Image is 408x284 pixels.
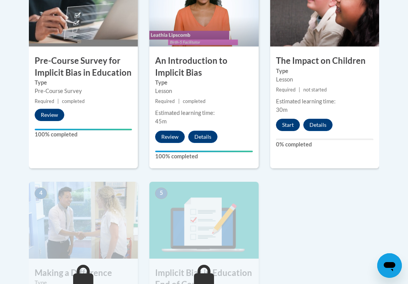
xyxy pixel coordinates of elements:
[276,75,373,84] div: Lesson
[276,119,300,131] button: Start
[35,129,132,130] div: Your progress
[35,87,132,95] div: Pre-Course Survey
[178,98,180,104] span: |
[155,98,175,104] span: Required
[276,140,373,149] label: 0% completed
[29,55,138,79] h3: Pre-Course Survey for Implicit Bias in Education
[149,182,258,259] img: Course Image
[29,267,138,279] h3: Making a Difference
[35,130,132,139] label: 100% completed
[377,253,402,278] iframe: Button to launch messaging window
[62,98,85,104] span: completed
[35,109,64,121] button: Review
[276,97,373,106] div: Estimated learning time:
[149,55,258,79] h3: An Introduction to Implicit Bias
[276,67,373,75] label: Type
[35,188,47,199] span: 4
[188,131,217,143] button: Details
[29,182,138,259] img: Course Image
[155,87,252,95] div: Lesson
[35,78,132,87] label: Type
[276,87,296,93] span: Required
[155,109,252,117] div: Estimated learning time:
[155,152,252,161] label: 100% completed
[155,188,167,199] span: 5
[155,78,252,87] label: Type
[57,98,59,104] span: |
[303,87,327,93] span: not started
[155,131,185,143] button: Review
[270,55,379,67] h3: The Impact on Children
[299,87,300,93] span: |
[183,98,206,104] span: completed
[35,98,54,104] span: Required
[155,151,252,152] div: Your progress
[303,119,333,131] button: Details
[276,106,288,113] span: 30m
[155,118,167,125] span: 45m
